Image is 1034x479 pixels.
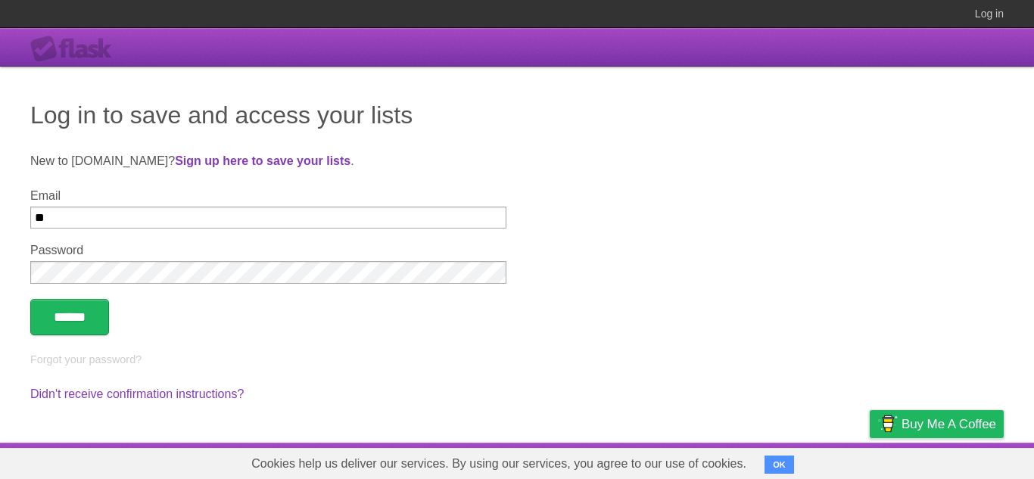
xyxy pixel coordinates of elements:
[30,244,506,257] label: Password
[175,154,350,167] a: Sign up here to save your lists
[765,456,794,474] button: OK
[902,411,996,437] span: Buy me a coffee
[30,387,244,400] a: Didn't receive confirmation instructions?
[718,446,780,475] a: Developers
[870,410,1004,438] a: Buy me a coffee
[30,97,1004,133] h1: Log in to save and access your lists
[30,353,142,365] a: Forgot your password?
[668,446,700,475] a: About
[30,152,1004,170] p: New to [DOMAIN_NAME]? .
[877,411,898,437] img: Buy me a coffee
[236,449,761,479] span: Cookies help us deliver our services. By using our services, you agree to our use of cookies.
[908,446,1004,475] a: Suggest a feature
[30,36,121,63] div: Flask
[799,446,832,475] a: Terms
[30,189,506,203] label: Email
[850,446,889,475] a: Privacy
